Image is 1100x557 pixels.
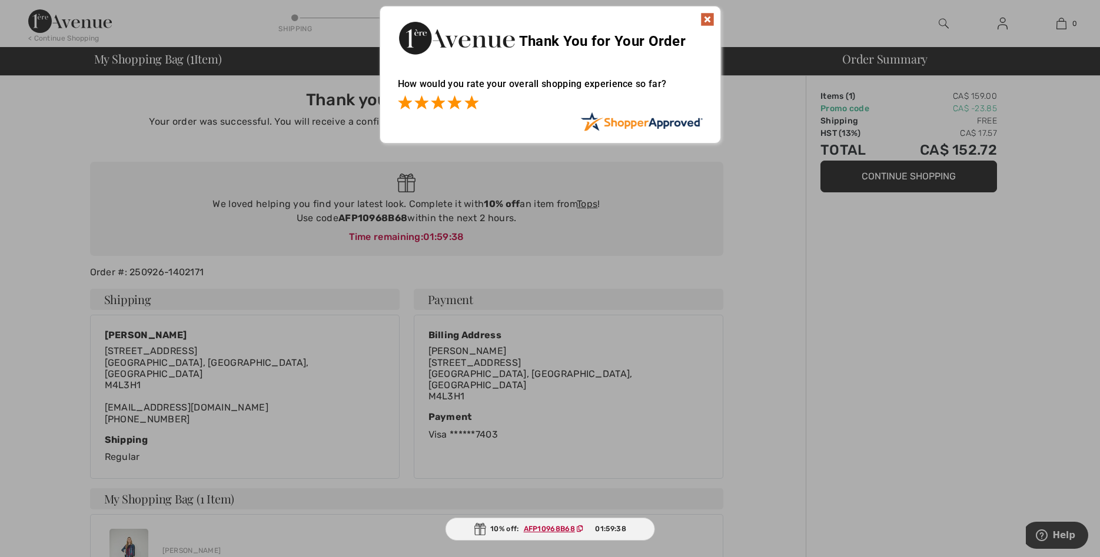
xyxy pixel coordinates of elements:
[524,525,575,533] ins: AFP10968B68
[595,523,626,534] span: 01:59:38
[474,523,486,535] img: Gift.svg
[398,66,703,112] div: How would you rate your overall shopping experience so far?
[519,33,686,49] span: Thank You for Your Order
[26,8,49,19] span: Help
[398,18,516,58] img: Thank You for Your Order
[700,12,714,26] img: x
[445,518,655,541] div: 10% off:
